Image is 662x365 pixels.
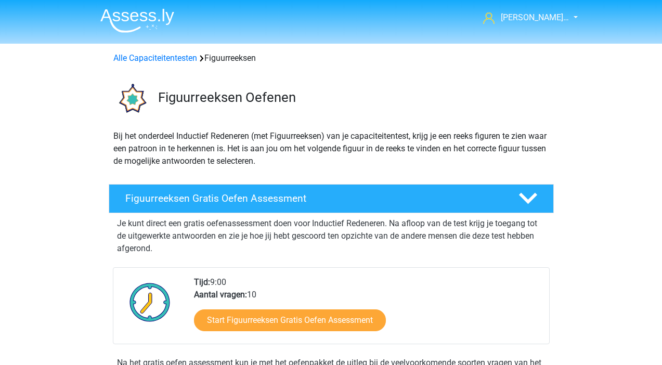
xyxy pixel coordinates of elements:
[100,8,174,33] img: Assessly
[479,11,570,24] a: [PERSON_NAME]…
[158,89,546,106] h3: Figuurreeksen Oefenen
[117,217,546,255] p: Je kunt direct een gratis oefenassessment doen voor Inductief Redeneren. Na afloop van de test kr...
[194,277,210,287] b: Tijd:
[109,77,153,121] img: figuurreeksen
[194,290,247,299] b: Aantal vragen:
[186,276,549,344] div: 9:00 10
[109,52,553,64] div: Figuurreeksen
[194,309,386,331] a: Start Figuurreeksen Gratis Oefen Assessment
[113,130,549,167] p: Bij het onderdeel Inductief Redeneren (met Figuurreeksen) van je capaciteitentest, krijg je een r...
[105,184,558,213] a: Figuurreeksen Gratis Oefen Assessment
[125,192,502,204] h4: Figuurreeksen Gratis Oefen Assessment
[501,12,569,22] span: [PERSON_NAME]…
[113,53,197,63] a: Alle Capaciteitentesten
[124,276,176,328] img: Klok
